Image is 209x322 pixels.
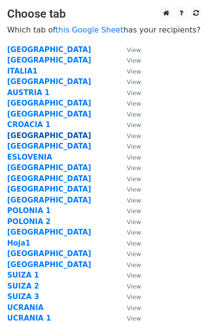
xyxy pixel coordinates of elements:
[127,283,141,290] small: View
[7,174,91,183] a: [GEOGRAPHIC_DATA]
[117,282,141,290] a: View
[127,132,141,140] small: View
[117,67,141,75] a: View
[7,163,91,172] a: [GEOGRAPHIC_DATA]
[117,249,141,258] a: View
[117,77,141,86] a: View
[127,164,141,172] small: View
[161,276,209,322] iframe: Chat Widget
[117,56,141,64] a: View
[117,120,141,129] a: View
[117,45,141,54] a: View
[117,99,141,107] a: View
[7,206,51,215] a: POLONIA 1
[7,142,91,150] a: [GEOGRAPHIC_DATA]
[127,100,141,107] small: View
[127,111,141,118] small: View
[127,78,141,86] small: View
[117,142,141,150] a: View
[7,56,91,64] a: [GEOGRAPHIC_DATA]
[7,185,91,193] a: [GEOGRAPHIC_DATA]
[7,131,91,140] a: [GEOGRAPHIC_DATA]
[117,303,141,312] a: View
[127,315,141,322] small: View
[7,196,91,204] strong: [GEOGRAPHIC_DATA]
[117,271,141,279] a: View
[117,196,141,204] a: View
[7,67,37,75] a: ITALIA1
[7,228,91,236] a: [GEOGRAPHIC_DATA]
[117,153,141,161] a: View
[7,7,202,21] h3: Choose tab
[7,249,91,258] a: [GEOGRAPHIC_DATA]
[127,68,141,75] small: View
[7,77,91,86] a: [GEOGRAPHIC_DATA]
[127,293,141,301] small: View
[7,282,39,290] a: SUIZA 2
[127,143,141,150] small: View
[127,229,141,236] small: View
[7,25,202,35] p: Which tab of has your recipients?
[117,260,141,269] a: View
[161,276,209,322] div: Widget de chat
[127,89,141,97] small: View
[127,261,141,268] small: View
[117,185,141,193] a: View
[127,121,141,129] small: View
[117,131,141,140] a: View
[127,175,141,182] small: View
[117,292,141,301] a: View
[7,239,31,247] a: Hoja1
[7,271,39,279] a: SUIZA 1
[117,174,141,183] a: View
[127,240,141,247] small: View
[127,272,141,279] small: View
[7,303,44,312] a: UCRANIA
[7,88,50,97] a: AUSTRIA 1
[127,197,141,204] small: View
[127,250,141,258] small: View
[127,218,141,225] small: View
[127,186,141,193] small: View
[55,25,123,34] a: this Google Sheet
[127,207,141,215] small: View
[7,260,91,269] strong: [GEOGRAPHIC_DATA]
[127,154,141,161] small: View
[7,45,91,54] a: [GEOGRAPHIC_DATA]
[7,110,91,118] a: [GEOGRAPHIC_DATA]
[127,46,141,54] small: View
[117,217,141,226] a: View
[127,304,141,311] small: View
[117,239,141,247] a: View
[7,217,51,226] a: POLONIA 2
[7,99,91,107] a: [GEOGRAPHIC_DATA]
[7,153,52,161] a: ESLOVENIA
[117,228,141,236] a: View
[117,206,141,215] a: View
[7,292,39,301] a: SUIZA 3
[117,163,141,172] a: View
[7,120,50,129] a: CROACIA 1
